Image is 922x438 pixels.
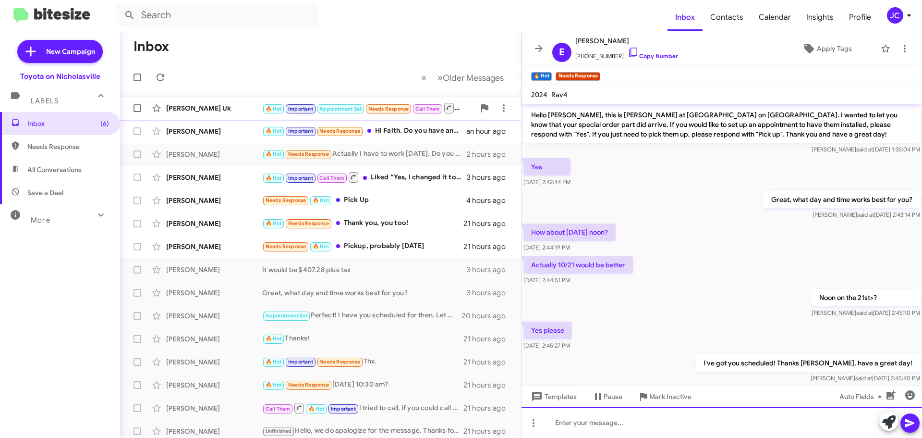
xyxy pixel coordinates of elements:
[262,218,463,229] div: Thank you, you too!
[696,354,920,372] p: I've got you scheduled! Thanks [PERSON_NAME], have a great day!
[262,195,466,206] div: Pick Up
[529,388,577,405] span: Templates
[856,309,873,316] span: said at
[523,224,616,241] p: How about [DATE] noon?
[262,149,467,160] div: Actually I have to work [DATE]. Do you have any availability [DATE]?
[841,3,879,31] span: Profile
[319,128,360,134] span: Needs Response
[262,288,467,298] div: Great, what day and time works best for you?
[20,72,100,81] div: Toyota on Nicholasville
[266,243,306,250] span: Needs Response
[856,146,873,153] span: said at
[262,125,466,137] div: Hi Faith. Do you have anything available at 8 [DATE] morning or [DATE] morning?
[523,158,570,175] p: Yes
[887,7,903,24] div: JC
[523,256,633,274] p: Actually 10/21 would be better
[166,219,262,228] div: [PERSON_NAME]
[463,242,513,251] div: 21 hours ago
[466,126,513,136] div: an hour ago
[46,47,95,56] span: New Campaign
[630,388,699,405] button: Mark Inactive
[262,379,463,390] div: [DATE] 10:30 am?
[811,375,920,382] span: [PERSON_NAME] [DATE] 2:45:40 PM
[467,173,513,182] div: 3 hours ago
[27,188,63,198] span: Save a Deal
[559,45,565,60] span: E
[166,380,262,390] div: [PERSON_NAME]
[27,165,82,175] span: All Conversations
[27,142,109,151] span: Needs Response
[667,3,703,31] span: Inbox
[522,388,584,405] button: Templates
[584,388,630,405] button: Pause
[813,211,920,218] span: [PERSON_NAME] [DATE] 2:43:14 PM
[463,219,513,228] div: 21 hours ago
[467,150,513,159] div: 2 hours ago
[313,243,329,250] span: 🔥 Hot
[649,388,691,405] span: Mark Inactive
[262,310,461,321] div: Perfect! I have you scheduled for then. Let me know if you need anything else and have a great day!
[463,403,513,413] div: 21 hours ago
[368,106,409,112] span: Needs Response
[266,128,282,134] span: 🔥 Hot
[266,428,292,434] span: Unfinished
[288,106,313,112] span: Important
[266,313,308,319] span: Appointment Set
[31,97,59,105] span: Labels
[166,126,262,136] div: [PERSON_NAME]
[288,151,329,157] span: Needs Response
[551,90,568,99] span: Rav4
[839,388,886,405] span: Auto Fields
[262,171,467,183] div: Liked “Yes, I changed it to [DATE].”
[421,72,426,84] span: «
[266,197,306,203] span: Needs Response
[288,382,329,388] span: Needs Response
[100,119,109,128] span: (6)
[415,106,440,112] span: Call Them
[832,388,893,405] button: Auto Fields
[812,289,920,306] p: Noon on the 21st>?
[466,196,513,205] div: 4 hours ago
[17,40,103,63] a: New Campaign
[31,216,50,225] span: More
[463,380,513,390] div: 21 hours ago
[262,425,463,437] div: Hello, we do apologize for the message. Thanks for letting us know, we will update our records! H...
[166,288,262,298] div: [PERSON_NAME]
[817,40,852,57] span: Apply Tags
[799,3,841,31] a: Insights
[463,426,513,436] div: 21 hours ago
[628,52,678,60] a: Copy Number
[262,402,463,414] div: I tried to call, if you could call back.
[166,334,262,344] div: [PERSON_NAME]
[437,72,443,84] span: »
[764,191,920,208] p: Great, what day and time works best for you?
[523,342,570,349] span: [DATE] 2:45:27 PM
[857,211,874,218] span: said at
[463,334,513,344] div: 21 hours ago
[556,72,600,81] small: Needs Response
[703,3,751,31] a: Contacts
[443,73,504,83] span: Older Messages
[575,35,678,47] span: [PERSON_NAME]
[166,242,262,251] div: [PERSON_NAME]
[523,276,570,284] span: [DATE] 2:44:51 PM
[266,359,282,365] span: 🔥 Hot
[812,146,920,153] span: [PERSON_NAME] [DATE] 1:35:04 PM
[531,90,547,99] span: 2024
[751,3,799,31] a: Calendar
[467,288,513,298] div: 3 hours ago
[416,68,510,88] nav: Page navigation example
[262,241,463,252] div: Pickup, probably [DATE]
[319,175,344,181] span: Call Them
[288,359,313,365] span: Important
[166,173,262,182] div: [PERSON_NAME]
[812,309,920,316] span: [PERSON_NAME] [DATE] 2:45:10 PM
[461,311,513,321] div: 20 hours ago
[463,357,513,367] div: 21 hours ago
[262,265,467,275] div: It would be $407.28 plus tax
[166,196,262,205] div: [PERSON_NAME]
[523,244,570,251] span: [DATE] 2:44:19 PM
[266,220,282,226] span: 🔥 Hot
